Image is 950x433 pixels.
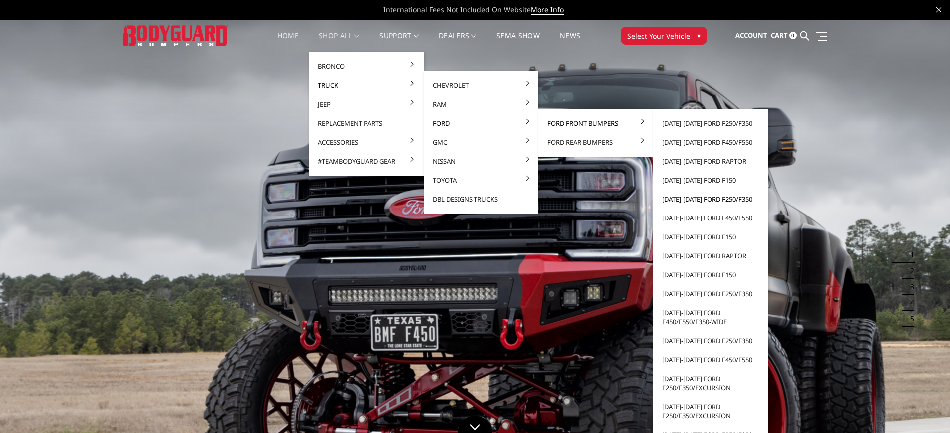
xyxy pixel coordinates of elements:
a: [DATE]-[DATE] Ford F150 [657,171,764,190]
a: Truck [313,76,420,95]
a: [DATE]-[DATE] Ford F150 [657,265,764,284]
a: Dealers [439,32,476,52]
a: Support [379,32,419,52]
span: Account [735,31,767,40]
a: [DATE]-[DATE] Ford F150 [657,227,764,246]
a: SEMA Show [496,32,540,52]
a: [DATE]-[DATE] Ford Raptor [657,246,764,265]
a: Toyota [428,171,534,190]
button: Select Your Vehicle [621,27,707,45]
a: Ford Front Bumpers [542,114,649,133]
a: [DATE]-[DATE] Ford F250/F350/Excursion [657,397,764,425]
a: More Info [531,5,564,15]
a: #TeamBodyguard Gear [313,152,420,171]
a: Bronco [313,57,420,76]
a: GMC [428,133,534,152]
button: 2 of 5 [904,263,914,279]
a: Account [735,22,767,49]
button: 4 of 5 [904,295,914,311]
span: Cart [771,31,788,40]
a: [DATE]-[DATE] Ford F450/F550 [657,133,764,152]
a: [DATE]-[DATE] Ford F450/F550 [657,209,764,227]
a: [DATE]-[DATE] Ford F250/F350/Excursion [657,369,764,397]
a: News [560,32,580,52]
a: Accessories [313,133,420,152]
a: Chevrolet [428,76,534,95]
a: DBL Designs Trucks [428,190,534,209]
span: ▾ [697,30,701,41]
a: Jeep [313,95,420,114]
a: [DATE]-[DATE] Ford F250/F350 [657,114,764,133]
a: Cart 0 [771,22,797,49]
a: [DATE]-[DATE] Ford F250/F350 [657,284,764,303]
a: [DATE]-[DATE] Ford F250/F350 [657,190,764,209]
a: shop all [319,32,359,52]
a: [DATE]-[DATE] Ford F250/F350 [657,331,764,350]
button: 3 of 5 [904,279,914,295]
a: [DATE]-[DATE] Ford F450/F550 [657,350,764,369]
img: BODYGUARD BUMPERS [123,25,228,46]
a: [DATE]-[DATE] Ford F450/F550/F350-wide [657,303,764,331]
a: [DATE]-[DATE] Ford Raptor [657,152,764,171]
span: 0 [789,32,797,39]
button: 1 of 5 [904,247,914,263]
a: Ram [428,95,534,114]
a: Nissan [428,152,534,171]
a: Click to Down [458,416,492,433]
button: 5 of 5 [904,311,914,327]
a: Home [277,32,299,52]
a: Replacement Parts [313,114,420,133]
a: Ford Rear Bumpers [542,133,649,152]
a: Ford [428,114,534,133]
span: Select Your Vehicle [627,31,690,41]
